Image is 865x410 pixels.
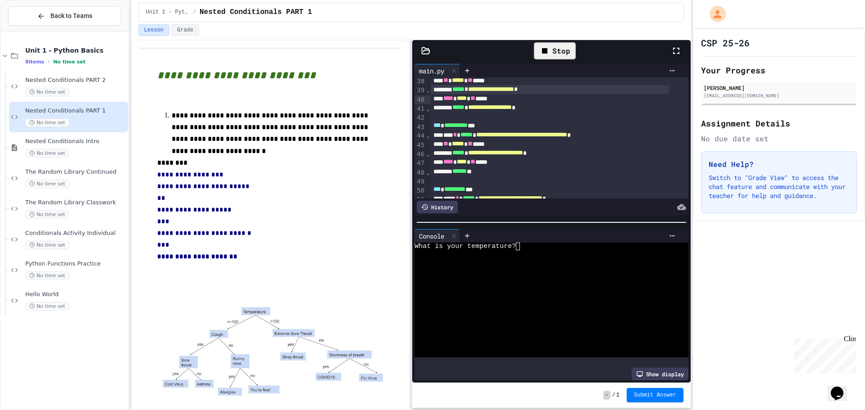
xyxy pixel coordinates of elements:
span: Nested Conditionals PART 1 [200,7,312,18]
button: Grade [171,24,199,36]
span: Fold line [426,86,430,94]
div: Console [414,231,449,241]
span: The Random Library Continued [25,168,127,176]
p: Switch to "Grade View" to access the chat feature and communicate with your teacher for help and ... [709,173,849,200]
span: Submit Answer [634,392,676,399]
span: No time set [25,180,69,188]
span: Fold line [426,196,430,203]
div: 45 [414,141,426,150]
span: Fold line [426,150,430,158]
span: Fold line [426,169,430,176]
span: / [193,9,196,16]
h2: Your Progress [701,64,857,77]
span: No time set [25,118,69,127]
span: Nested Conditionals PART 1 [25,107,127,115]
span: No time set [25,210,69,219]
span: No time set [25,88,69,96]
div: 47 [414,159,426,168]
span: Fold line [426,105,430,112]
div: [PERSON_NAME] [704,84,854,92]
div: 41 [414,104,426,113]
span: Conditionals Activity Individual [25,230,127,237]
div: [EMAIL_ADDRESS][DOMAIN_NAME] [704,92,854,99]
span: No time set [25,241,69,249]
span: - [603,391,610,400]
span: No time set [25,271,69,280]
span: Python Functions Practice [25,260,127,268]
div: main.py [414,66,449,76]
button: Submit Answer [627,388,683,402]
div: Stop [534,42,576,59]
span: Nested Conditionals Intro [25,138,127,145]
div: 46 [414,150,426,159]
h2: Assignment Details [701,117,857,130]
button: Lesson [138,24,169,36]
div: 51 [414,195,426,204]
div: Chat with us now!Close [4,4,62,57]
div: 40 [414,95,426,104]
span: Back to Teams [50,11,92,21]
div: 48 [414,168,426,177]
div: 42 [414,113,426,122]
span: / [612,392,615,399]
div: 44 [414,131,426,140]
iframe: chat widget [790,335,856,373]
span: Nested Conditionals PART 2 [25,77,127,84]
div: History [417,201,458,213]
span: No time set [25,149,69,158]
h1: CSP 25-26 [701,36,750,49]
span: Unit 1 - Python Basics [146,9,189,16]
div: 39 [414,86,426,95]
button: Back to Teams [8,6,121,26]
span: The Random Library Classwork [25,199,127,207]
div: 43 [414,123,426,132]
div: My Account [700,4,728,24]
span: No time set [53,59,86,65]
span: 1 [616,392,619,399]
div: No due date set [701,133,857,144]
div: 38 [414,77,426,86]
div: Console [414,229,460,243]
span: 8 items [25,59,44,65]
span: What is your temperature? [414,243,516,250]
span: Fold line [426,132,430,139]
span: Hello World [25,291,127,298]
iframe: chat widget [827,374,856,401]
div: main.py [414,64,460,77]
h3: Need Help? [709,159,849,170]
span: No time set [25,302,69,311]
div: Show display [632,368,688,380]
span: Unit 1 - Python Basics [25,46,127,54]
div: 49 [414,177,426,186]
span: • [48,58,50,65]
div: 50 [414,186,426,195]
